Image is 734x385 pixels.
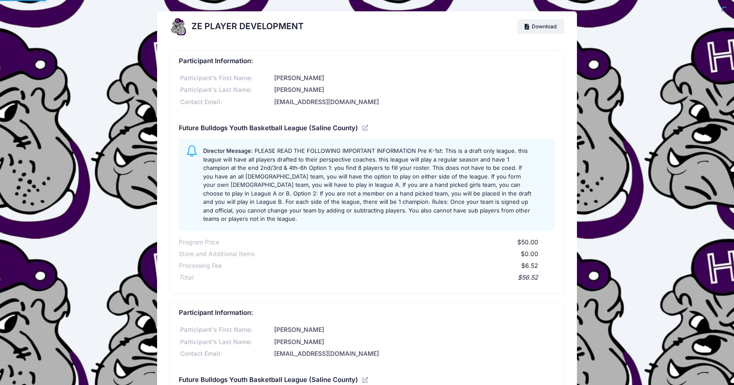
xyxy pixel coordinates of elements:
[517,19,564,34] a: Download
[222,261,538,270] div: $6.52
[273,349,555,358] div: [EMAIL_ADDRESS][DOMAIN_NAME]
[179,261,222,270] div: Processing Fee
[179,125,358,132] h5: Future Bulldogs Youth Basketball League (Saline County)
[179,250,255,259] div: Store and Additional Items
[362,124,369,132] a: View Registration Details
[273,98,555,107] div: [EMAIL_ADDRESS][DOMAIN_NAME]
[179,238,219,247] div: Program Price
[255,250,538,259] div: $0.00
[179,98,273,107] div: Contact Email:
[203,147,253,154] span: Director Message:
[193,273,538,282] div: $56.52
[273,85,555,95] div: [PERSON_NAME]
[179,74,273,83] div: Participant's First Name:
[273,338,555,347] div: [PERSON_NAME]
[362,376,369,384] a: View Registration Details
[273,325,555,334] div: [PERSON_NAME]
[179,338,273,347] div: Participant's Last Name:
[179,376,358,384] h5: Future Bulldogs Youth Basketball League (Saline County)
[179,85,273,95] div: Participant's Last Name:
[179,325,273,334] div: Participant's First Name:
[179,309,555,317] h5: Participant Information:
[179,349,273,358] div: Contact Email:
[191,21,304,31] h2: ZE PLAYER DEVELOPMENT
[203,147,531,222] span: PLEASE READ THE FOLLOWING IMPORTANT INFORMATION Pre K-1st: This is a draft only league. this leag...
[517,238,538,246] span: $50.00
[179,273,193,282] div: Total
[179,57,555,65] h5: Participant Information:
[273,74,555,83] div: [PERSON_NAME]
